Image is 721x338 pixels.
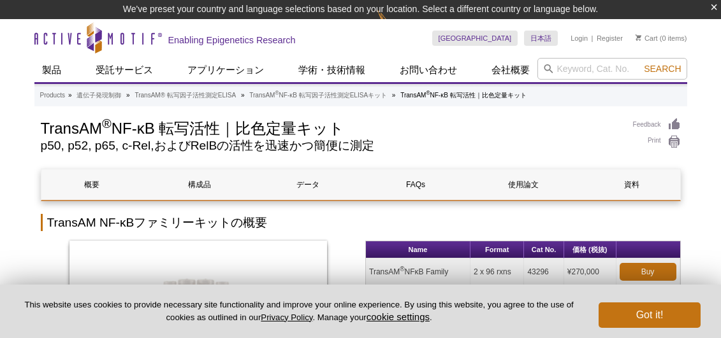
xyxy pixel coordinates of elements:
a: 会社概要 [484,58,537,82]
button: Search [640,63,685,74]
a: 概要 [41,169,143,200]
h2: Enabling Epigenetics Research [168,34,296,46]
li: » [126,92,130,99]
li: » [68,92,72,99]
li: (0 items) [636,31,687,46]
li: | [592,31,594,46]
a: Feedback [633,118,681,132]
td: 2 x 96 rxns [470,258,524,286]
button: Got it! [599,302,701,328]
a: Login [571,34,588,43]
a: TransAM® 転写因子活性測定ELISA [135,90,236,101]
a: 学術・技術情報 [291,58,373,82]
a: 受託サービス [88,58,161,82]
th: 価格 (税抜) [564,241,616,258]
li: » [392,92,396,99]
th: Name [366,241,470,258]
th: Format [470,241,524,258]
a: TransAM®NF-κB 転写因子活性測定ELISAキット [249,90,387,101]
a: アプリケーション [180,58,272,82]
sup: ® [275,90,279,96]
a: [GEOGRAPHIC_DATA] [432,31,518,46]
sup: ® [426,90,430,96]
h2: p50, p52, p65, c-Rel,およびRelBの活性を迅速かつ簡便に測定 [41,140,620,151]
a: 構成品 [149,169,251,200]
h1: TransAM NF-κB 転写活性｜比色定量キット [41,118,620,137]
a: Register [597,34,623,43]
a: データ [257,169,358,200]
p: This website uses cookies to provide necessary site functionality and improve your online experie... [20,299,578,323]
img: Your Cart [636,34,641,41]
a: Print [633,135,681,149]
a: Buy [620,263,676,281]
h2: TransAM NF-κBファミリーキットの概要 [41,214,681,231]
td: 43296 [524,258,564,286]
span: Search [644,64,681,74]
li: TransAM NF-κB 転写活性｜比色定量キット [400,92,526,99]
input: Keyword, Cat. No. [537,58,687,80]
a: Products [40,90,65,101]
a: 使用論文 [473,169,574,200]
a: 日本語 [524,31,558,46]
a: 遺伝子発現制御 [76,90,121,101]
td: ¥270,000 [564,258,616,286]
td: TransAM NFκB Family [366,258,470,286]
img: Change Here [377,10,411,39]
a: Privacy Policy [261,313,312,322]
th: Cat No. [524,241,564,258]
a: Cart [636,34,658,43]
a: 製品 [34,58,69,82]
li: » [241,92,245,99]
sup: ® [102,116,112,130]
sup: ® [400,265,404,272]
a: お問い合わせ [392,58,465,82]
a: FAQs [365,169,466,200]
a: 資料 [581,169,682,200]
button: cookie settings [367,311,430,322]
